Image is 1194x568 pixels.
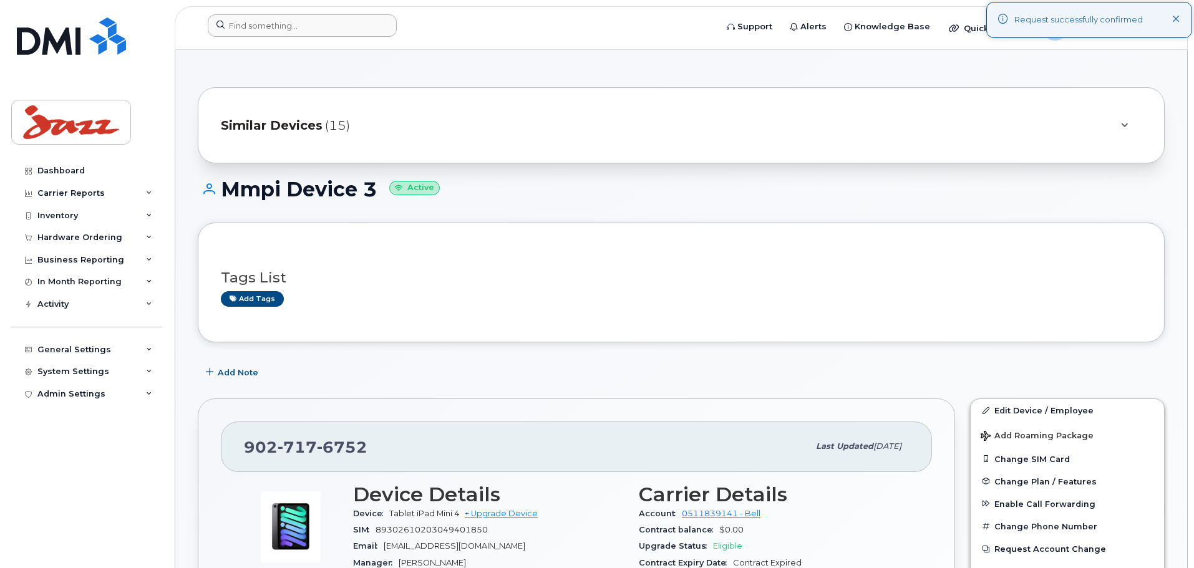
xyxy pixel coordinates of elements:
[389,509,460,518] span: Tablet iPad Mini 4
[816,441,873,451] span: Last updated
[994,499,1095,508] span: Enable Call Forwarding
[353,509,389,518] span: Device
[317,438,367,456] span: 6752
[639,541,713,551] span: Upgrade Status
[253,489,328,564] img: image20231002-3703462-1a3zrlu.jpeg
[719,525,744,534] span: $0.00
[639,509,682,518] span: Account
[971,422,1164,448] button: Add Roaming Package
[198,178,1165,200] h1: Mmpi Device 3
[971,448,1164,470] button: Change SIM Card
[325,117,350,135] span: (15)
[221,270,1142,286] h3: Tags List
[278,438,317,456] span: 717
[971,399,1164,421] a: Edit Device / Employee
[399,558,466,567] span: [PERSON_NAME]
[639,558,733,567] span: Contract Expiry Date
[353,558,399,567] span: Manager
[244,438,367,456] span: 902
[384,541,525,551] span: [EMAIL_ADDRESS][DOMAIN_NAME]
[971,515,1164,537] button: Change Phone Number
[353,483,624,506] h3: Device Details
[639,483,910,506] h3: Carrier Details
[376,525,488,534] span: 89302610203049401850
[981,431,1094,443] span: Add Roaming Package
[639,525,719,534] span: Contract balance
[1014,14,1143,26] div: Request successfully confirmed
[713,541,742,551] span: Eligible
[353,541,384,551] span: Email
[353,525,376,534] span: SIM
[218,367,258,378] span: Add Note
[221,117,323,135] span: Similar Devices
[873,441,901,451] span: [DATE]
[198,361,269,383] button: Add Note
[733,558,802,567] span: Contract Expired
[221,291,284,307] a: Add tags
[971,537,1164,560] button: Request Account Change
[971,470,1164,493] button: Change Plan / Features
[994,476,1097,486] span: Change Plan / Features
[682,509,760,518] a: 0511839141 - Bell
[389,181,440,195] small: Active
[465,509,538,518] a: + Upgrade Device
[971,493,1164,515] button: Enable Call Forwarding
